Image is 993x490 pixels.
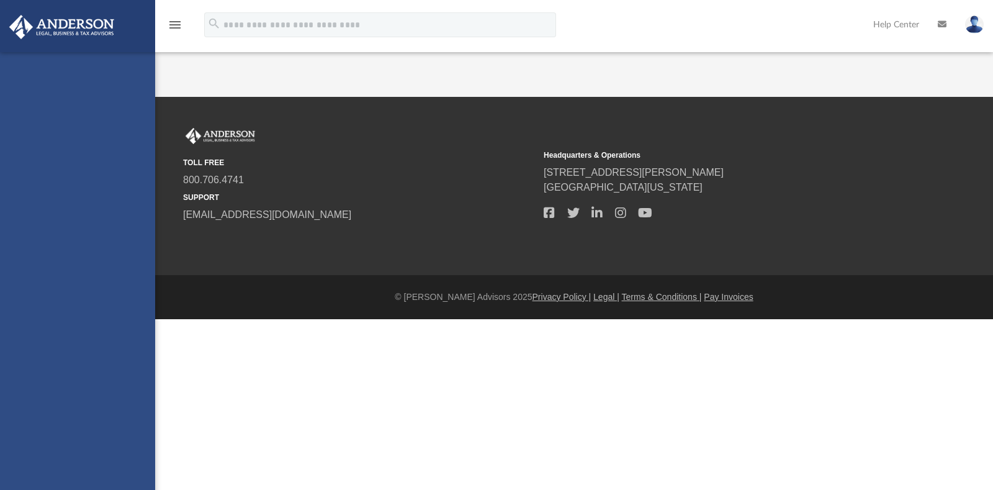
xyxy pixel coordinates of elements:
img: Anderson Advisors Platinum Portal [183,128,258,144]
a: [STREET_ADDRESS][PERSON_NAME] [544,167,724,178]
img: Anderson Advisors Platinum Portal [6,15,118,39]
i: search [207,17,221,30]
a: Privacy Policy | [532,292,591,302]
img: User Pic [965,16,984,34]
small: TOLL FREE [183,157,535,168]
a: Legal | [593,292,619,302]
a: 800.706.4741 [183,175,244,185]
div: © [PERSON_NAME] Advisors 2025 [155,291,993,304]
small: SUPPORT [183,192,535,203]
a: [GEOGRAPHIC_DATA][US_STATE] [544,182,703,193]
a: Pay Invoices [704,292,753,302]
a: menu [168,24,182,32]
a: [EMAIL_ADDRESS][DOMAIN_NAME] [183,209,351,220]
a: Terms & Conditions | [622,292,702,302]
i: menu [168,17,182,32]
small: Headquarters & Operations [544,150,896,161]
